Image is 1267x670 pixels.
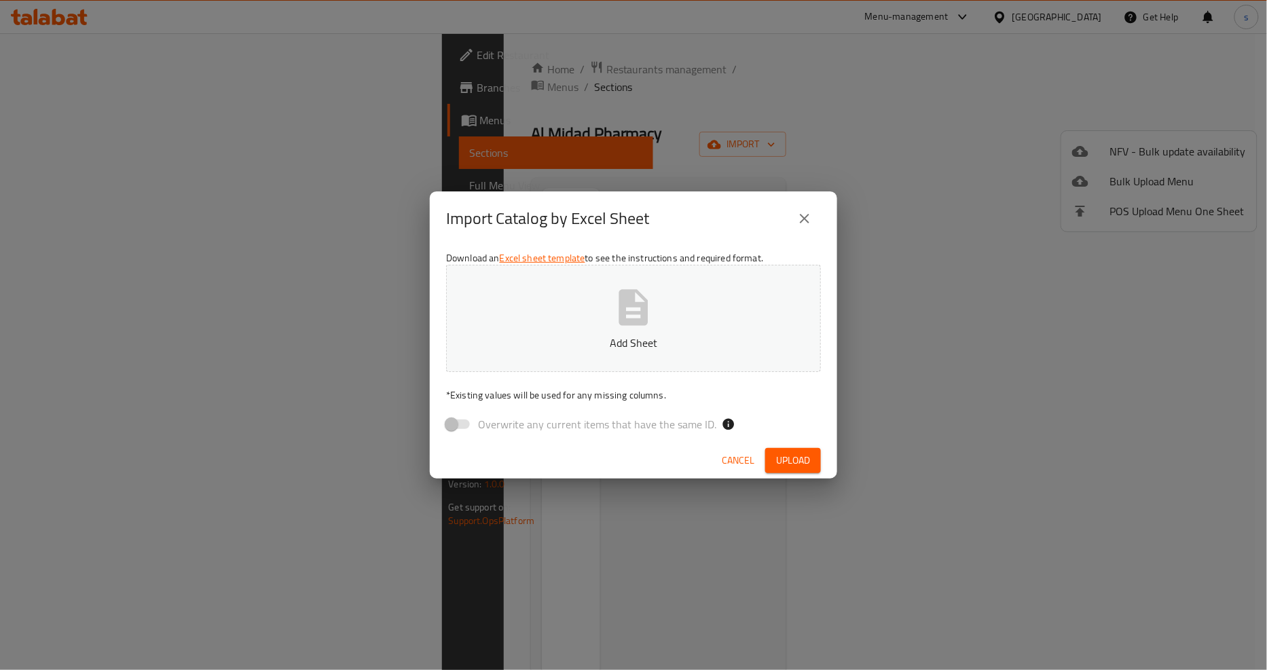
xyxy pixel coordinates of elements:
[722,452,754,469] span: Cancel
[500,249,585,267] a: Excel sheet template
[765,448,821,473] button: Upload
[446,208,649,229] h2: Import Catalog by Excel Sheet
[430,246,837,443] div: Download an to see the instructions and required format.
[446,265,821,372] button: Add Sheet
[446,388,821,402] p: Existing values will be used for any missing columns.
[722,417,735,431] svg: If the overwrite option isn't selected, then the items that match an existing ID will be ignored ...
[467,335,800,351] p: Add Sheet
[788,202,821,235] button: close
[716,448,760,473] button: Cancel
[478,416,716,432] span: Overwrite any current items that have the same ID.
[776,452,810,469] span: Upload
